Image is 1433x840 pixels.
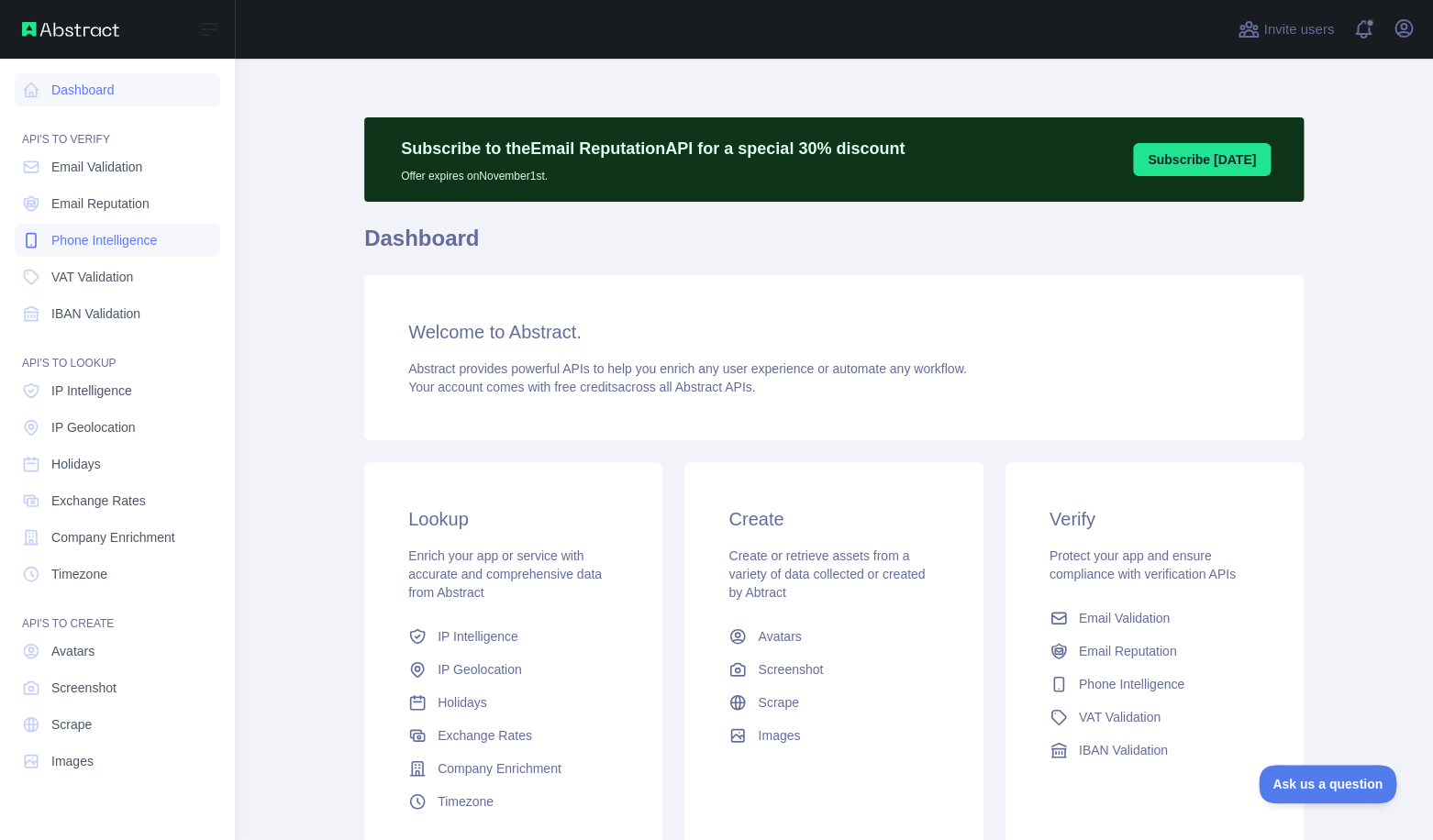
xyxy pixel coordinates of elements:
[401,686,626,719] a: Holidays
[1079,708,1161,726] span: VAT Validation
[15,484,220,517] a: Exchange Rates
[15,334,220,370] div: API'S TO LOOKUP
[15,671,220,704] a: Screenshot
[15,635,220,668] a: Avatars
[758,660,823,679] span: Screenshot
[408,319,1260,345] h3: Welcome to Abstract.
[721,620,946,653] a: Avatars
[15,110,220,147] div: API'S TO VERIFY
[15,708,220,741] a: Scrape
[51,231,157,249] span: Phone Intelligence
[51,679,117,697] span: Screenshot
[758,693,798,712] span: Scrape
[1079,609,1170,627] span: Email Validation
[728,548,925,600] span: Create or retrieve assets from a variety of data collected or created by Abtract
[51,492,146,510] span: Exchange Rates
[15,374,220,407] a: IP Intelligence
[15,521,220,554] a: Company Enrichment
[51,715,92,734] span: Scrape
[401,136,905,161] p: Subscribe to the Email Reputation API for a special 30 % discount
[438,759,561,778] span: Company Enrichment
[51,418,136,437] span: IP Geolocation
[728,506,939,532] h3: Create
[15,411,220,444] a: IP Geolocation
[408,380,755,394] span: Your account comes with across all Abstract APIs.
[1042,701,1267,734] a: VAT Validation
[1042,734,1267,767] a: IBAN Validation
[721,686,946,719] a: Scrape
[408,506,618,532] h3: Lookup
[721,653,946,686] a: Screenshot
[15,594,220,631] div: API'S TO CREATE
[1263,19,1334,40] span: Invite users
[364,224,1304,268] h1: Dashboard
[15,448,220,481] a: Holidays
[401,620,626,653] a: IP Intelligence
[15,73,220,106] a: Dashboard
[51,158,142,176] span: Email Validation
[1050,506,1260,532] h3: Verify
[758,627,801,646] span: Avatars
[15,260,220,293] a: VAT Validation
[1042,668,1267,701] a: Phone Intelligence
[51,528,175,547] span: Company Enrichment
[15,150,220,183] a: Email Validation
[51,194,150,213] span: Email Reputation
[1079,642,1177,660] span: Email Reputation
[1042,602,1267,635] a: Email Validation
[1050,548,1236,581] span: Protect your app and ensure compliance with verification APIs
[401,719,626,752] a: Exchange Rates
[51,304,140,323] span: IBAN Validation
[15,558,220,591] a: Timezone
[408,361,967,376] span: Abstract provides powerful APIs to help you enrich any user experience or automate any workflow.
[438,693,487,712] span: Holidays
[1079,741,1168,759] span: IBAN Validation
[438,726,532,745] span: Exchange Rates
[401,785,626,818] a: Timezone
[1259,765,1396,803] iframe: Toggle Customer Support
[1042,635,1267,668] a: Email Reputation
[15,297,220,330] a: IBAN Validation
[51,752,94,770] span: Images
[408,548,602,600] span: Enrich your app or service with accurate and comprehensive data from Abstract
[51,381,132,400] span: IP Intelligence
[401,653,626,686] a: IP Geolocation
[438,792,494,811] span: Timezone
[1133,143,1271,176] button: Subscribe [DATE]
[401,161,905,183] p: Offer expires on November 1st.
[438,660,522,679] span: IP Geolocation
[438,627,518,646] span: IP Intelligence
[51,268,133,286] span: VAT Validation
[15,187,220,220] a: Email Reputation
[15,745,220,778] a: Images
[554,380,617,394] span: free credits
[51,565,107,583] span: Timezone
[1234,15,1338,44] button: Invite users
[401,752,626,785] a: Company Enrichment
[1079,675,1184,693] span: Phone Intelligence
[51,642,94,660] span: Avatars
[15,224,220,257] a: Phone Intelligence
[51,455,101,473] span: Holidays
[22,22,119,37] img: Abstract API
[758,726,800,745] span: Images
[721,719,946,752] a: Images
